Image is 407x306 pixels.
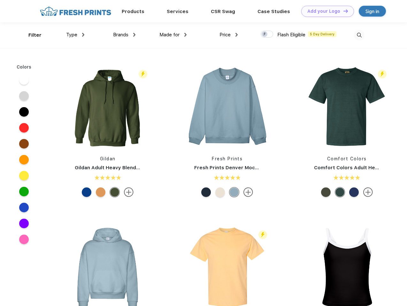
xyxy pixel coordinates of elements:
[258,230,267,239] img: flash_active_toggle.svg
[82,33,84,37] img: dropdown.png
[66,32,77,38] span: Type
[343,9,348,13] img: DT
[229,187,239,197] div: Slate Blue
[38,6,113,17] img: fo%20logo%202.webp
[243,187,253,197] img: more.svg
[185,64,270,149] img: func=resize&h=266
[349,187,359,197] div: China Blue
[219,32,231,38] span: Price
[378,70,387,78] img: flash_active_toggle.svg
[277,32,305,38] span: Flash Eligible
[139,70,147,78] img: flash_active_toggle.svg
[75,165,214,171] a: Gildan Adult Heavy Blend 8 Oz. 50/50 Hooded Sweatshirt
[133,33,135,37] img: dropdown.png
[327,156,367,161] a: Comfort Colors
[307,9,340,14] div: Add your Logo
[321,187,331,197] div: Sage
[96,187,105,197] div: Old Gold
[82,187,91,197] div: Royal
[100,156,116,161] a: Gildan
[304,64,389,149] img: func=resize&h=266
[194,165,333,171] a: Fresh Prints Denver Mock Neck Heavyweight Sweatshirt
[65,64,150,149] img: func=resize&h=266
[122,9,144,14] a: Products
[363,187,373,197] img: more.svg
[235,33,238,37] img: dropdown.png
[215,187,225,197] div: Buttermilk
[359,6,386,17] a: Sign in
[354,30,365,40] img: desktop_search.svg
[184,33,187,37] img: dropdown.png
[159,32,180,38] span: Made for
[110,187,119,197] div: Military Green
[113,32,128,38] span: Brands
[308,31,336,37] span: 5 Day Delivery
[28,32,42,39] div: Filter
[212,156,242,161] a: Fresh Prints
[201,187,211,197] div: Navy
[124,187,134,197] img: more.svg
[335,187,345,197] div: Blue Spruce
[12,64,36,70] div: Colors
[365,8,379,15] div: Sign in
